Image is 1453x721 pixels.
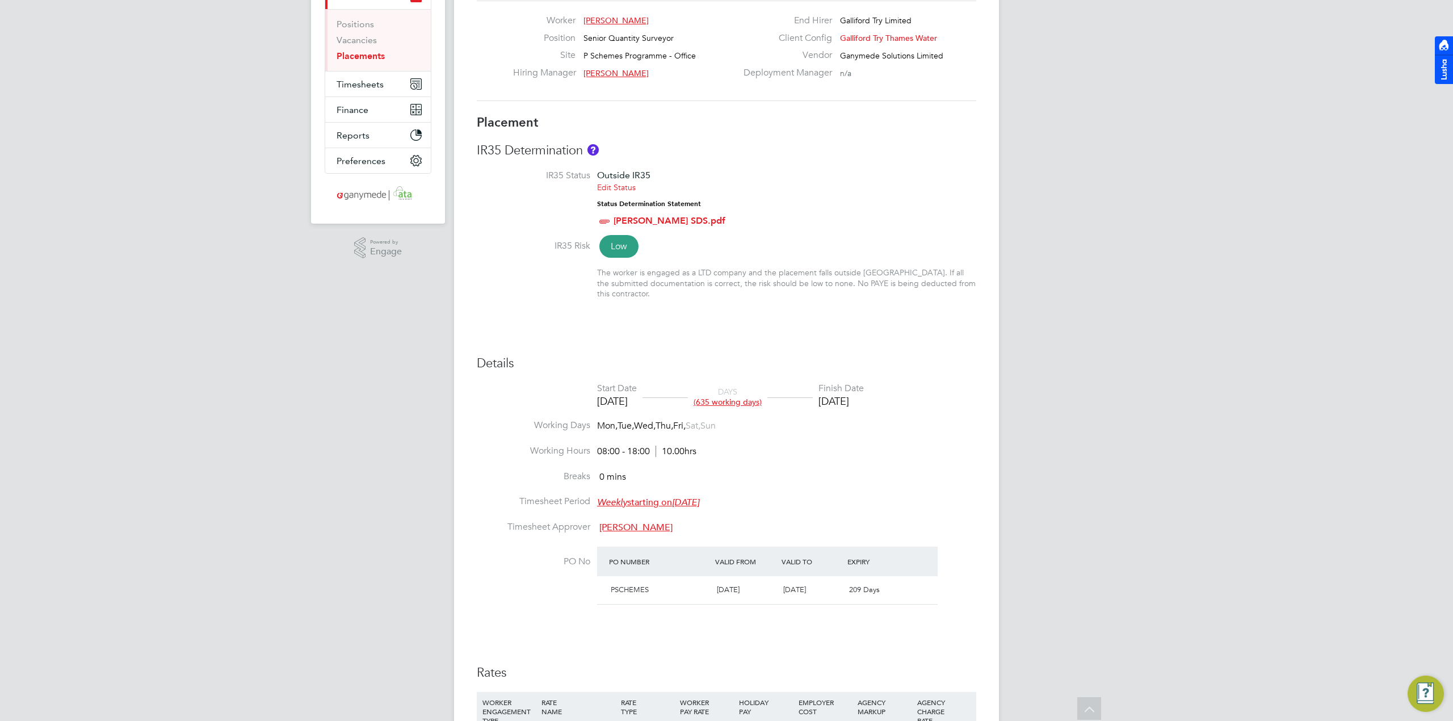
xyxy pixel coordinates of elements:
div: Valid From [712,551,779,572]
span: Sun [700,420,716,431]
label: Working Days [477,420,590,431]
button: Engage Resource Center [1408,676,1444,712]
span: Thu, [656,420,673,431]
strong: Status Determination Statement [597,200,701,208]
span: [DATE] [783,585,806,594]
div: DAYS [688,387,767,407]
span: Galliford Try Limited [840,15,912,26]
b: Placement [477,115,539,130]
label: Worker [513,15,576,27]
label: PO No [477,556,590,568]
span: [PERSON_NAME] [583,15,649,26]
label: Deployment Manager [737,67,832,79]
button: About IR35 [587,144,599,156]
a: Placements [337,51,385,61]
label: IR35 Status [477,170,590,182]
button: Reports [325,123,431,148]
label: Breaks [477,471,590,483]
div: Valid To [779,551,845,572]
span: Sat, [686,420,700,431]
label: End Hirer [737,15,832,27]
div: Finish Date [818,383,864,395]
span: Senior Quantity Surveyor [583,33,674,43]
h3: Rates [477,665,976,681]
span: Powered by [370,237,402,247]
label: Client Config [737,32,832,44]
span: 10.00hrs [656,446,696,457]
span: Mon, [597,420,618,431]
span: [PERSON_NAME] [599,522,673,533]
span: Wed, [634,420,656,431]
span: Fri, [673,420,686,431]
div: Start Date [597,383,637,395]
span: n/a [840,68,851,78]
label: Site [513,49,576,61]
span: 0 mins [599,471,626,483]
div: 08:00 - 18:00 [597,446,696,458]
span: Timesheets [337,79,384,90]
span: [DATE] [717,585,740,594]
span: Tue, [618,420,634,431]
span: Galliford Try Thames Water [840,33,937,43]
label: Hiring Manager [513,67,576,79]
a: Positions [337,19,374,30]
span: [PERSON_NAME] [583,68,649,78]
span: Finance [337,104,368,115]
label: Position [513,32,576,44]
span: Outside IR35 [597,170,650,181]
span: Low [599,235,639,258]
button: Finance [325,97,431,122]
a: Edit Status [597,182,636,192]
button: Preferences [325,148,431,173]
em: Weekly [597,497,627,508]
a: Powered byEngage [354,237,402,259]
div: The worker is engaged as a LTD company and the placement falls outside [GEOGRAPHIC_DATA]. If all ... [597,267,976,299]
div: [DATE] [597,395,637,408]
span: starting on [597,497,699,508]
div: PO Number [606,551,712,572]
label: Timesheet Approver [477,521,590,533]
button: Timesheets [325,72,431,97]
label: Timesheet Period [477,496,590,508]
span: Preferences [337,156,385,166]
label: Working Hours [477,445,590,457]
label: IR35 Risk [477,240,590,252]
em: [DATE] [672,497,699,508]
div: [DATE] [818,395,864,408]
div: Expiry [845,551,911,572]
a: [PERSON_NAME] SDS.pdf [614,215,725,226]
div: Jobs [325,9,431,71]
span: 209 Days [849,585,880,594]
a: Go to home page [325,185,431,203]
span: P Schemes Programme - Office [583,51,696,61]
span: Engage [370,247,402,257]
a: Vacancies [337,35,377,45]
h3: IR35 Determination [477,142,976,159]
img: ganymedesolutions-logo-retina.png [334,185,423,203]
span: PSCHEMES [611,585,649,594]
span: (635 working days) [694,397,762,407]
h3: Details [477,355,976,372]
span: Ganymede Solutions Limited [840,51,943,61]
label: Vendor [737,49,832,61]
span: Reports [337,130,369,141]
